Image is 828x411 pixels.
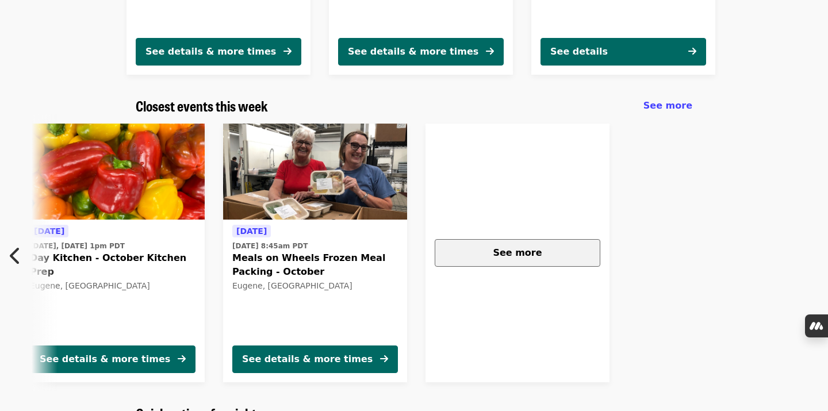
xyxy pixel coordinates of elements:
[540,38,706,66] button: See details
[380,354,388,364] i: arrow-right icon
[232,345,398,373] button: See details & more times
[30,281,195,291] div: Eugene, [GEOGRAPHIC_DATA]
[435,239,600,267] button: See more
[486,46,494,57] i: arrow-right icon
[643,99,692,113] a: See more
[643,100,692,111] span: See more
[136,38,301,66] button: See details & more times
[40,352,170,366] div: See details & more times
[242,352,373,366] div: See details & more times
[178,354,186,364] i: arrow-right icon
[688,46,696,57] i: arrow-right icon
[236,226,267,236] span: [DATE]
[232,241,308,251] time: [DATE] 8:45am PDT
[136,95,268,116] span: Closest events this week
[223,124,407,220] img: Meals on Wheels Frozen Meal Packing - October organized by Food for Lane County
[21,124,205,382] a: See details for "Day Kitchen - October Kitchen Prep"
[145,45,276,59] div: See details & more times
[21,124,205,220] img: Day Kitchen - October Kitchen Prep organized by Food for Lane County
[232,251,398,279] span: Meals on Wheels Frozen Meal Packing - October
[550,45,608,59] div: See details
[283,46,292,57] i: arrow-right icon
[30,345,195,373] button: See details & more times
[493,247,542,258] span: See more
[338,38,504,66] button: See details & more times
[30,241,125,251] time: [DATE], [DATE] 1pm PDT
[348,45,478,59] div: See details & more times
[425,124,609,382] a: See more
[126,98,701,114] div: Closest events this week
[223,124,407,382] a: See details for "Meals on Wheels Frozen Meal Packing - October"
[10,245,21,267] i: chevron-left icon
[30,251,195,279] span: Day Kitchen - October Kitchen Prep
[136,98,268,114] a: Closest events this week
[232,281,398,291] div: Eugene, [GEOGRAPHIC_DATA]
